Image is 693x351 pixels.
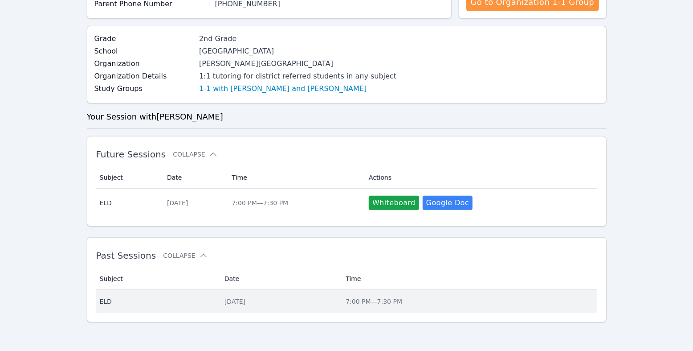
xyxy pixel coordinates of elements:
[100,198,157,207] span: ELD
[87,111,607,123] h3: Your Session with [PERSON_NAME]
[162,167,227,189] th: Date
[346,298,402,305] span: 7:00 PM — 7:30 PM
[173,150,217,159] button: Collapse
[363,167,597,189] th: Actions
[227,167,364,189] th: Time
[96,189,597,217] tr: ELD[DATE]7:00 PM—7:30 PMWhiteboardGoogle Doc
[94,46,194,57] label: School
[100,297,214,306] span: ELD
[369,196,419,210] button: Whiteboard
[96,290,597,313] tr: ELD[DATE]7:00 PM—7:30 PM
[199,33,396,44] div: 2nd Grade
[340,268,597,290] th: Time
[199,58,396,69] div: [PERSON_NAME][GEOGRAPHIC_DATA]
[94,33,194,44] label: Grade
[199,71,396,82] div: 1:1 tutoring for district referred students in any subject
[199,83,367,94] a: 1-1 with [PERSON_NAME] and [PERSON_NAME]
[94,58,194,69] label: Organization
[94,83,194,94] label: Study Groups
[94,71,194,82] label: Organization Details
[96,149,166,160] span: Future Sessions
[167,198,221,207] div: [DATE]
[219,268,341,290] th: Date
[163,251,208,260] button: Collapse
[423,196,473,210] a: Google Doc
[199,46,396,57] div: [GEOGRAPHIC_DATA]
[96,250,156,261] span: Past Sessions
[96,268,219,290] th: Subject
[96,167,162,189] th: Subject
[232,199,289,206] span: 7:00 PM — 7:30 PM
[224,297,335,306] div: [DATE]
